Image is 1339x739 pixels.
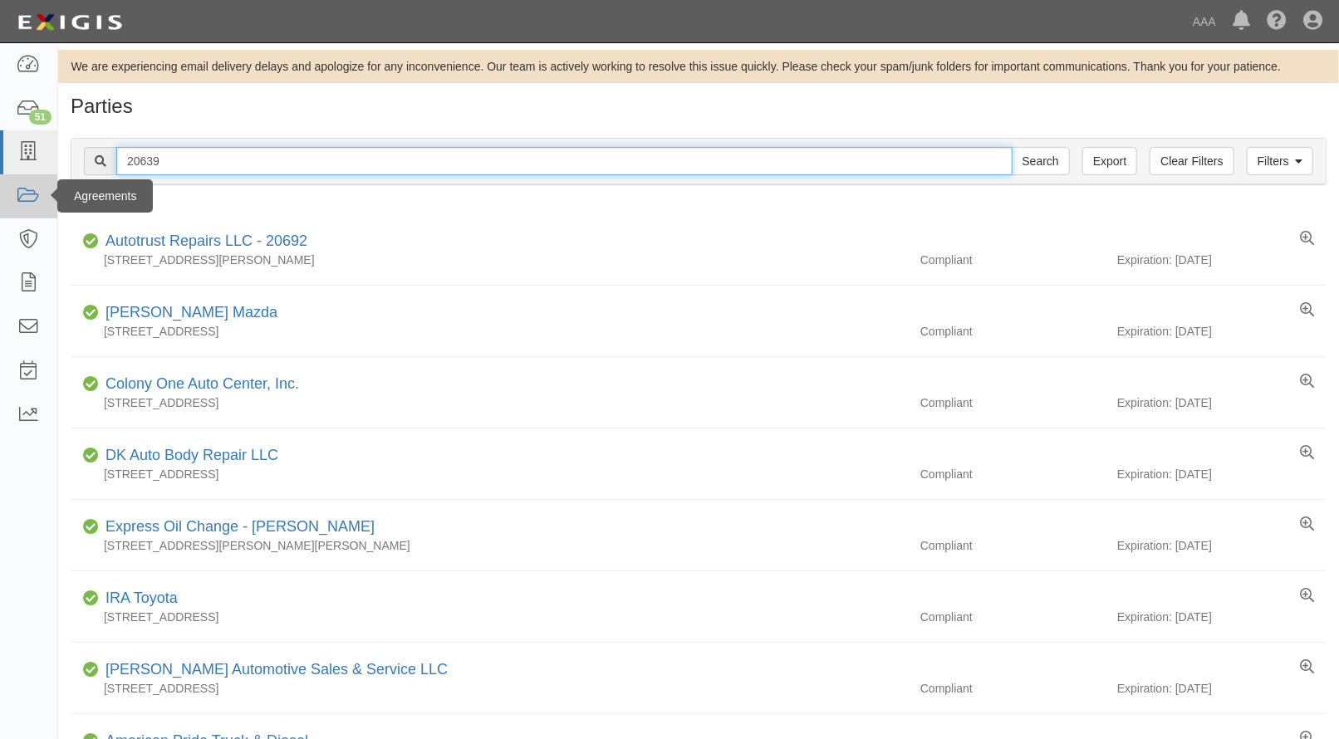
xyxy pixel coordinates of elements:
[105,447,278,463] a: DK Auto Body Repair LLC
[99,302,277,324] div: Browning Mazda
[1300,516,1314,533] a: View results summary
[116,147,1013,175] input: Search
[71,394,908,411] div: [STREET_ADDRESS]
[83,593,99,604] i: Compliant
[99,659,448,681] div: Lavery Automotive Sales & Service LLC
[105,661,448,678] a: [PERSON_NAME] Automotive Sales & Service LLC
[105,375,299,392] a: Colony One Auto Center, Inc.
[83,521,99,533] i: Compliant
[1082,147,1137,175] a: Export
[29,110,51,125] div: 51
[71,252,908,268] div: [STREET_ADDRESS][PERSON_NAME]
[908,394,1117,411] div: Compliant
[1300,445,1314,462] a: View results summary
[71,609,908,625] div: [STREET_ADDRESS]
[1117,466,1327,482] div: Expiration: [DATE]
[57,179,153,213] div: Agreements
[71,537,908,554] div: [STREET_ADDRESS][PERSON_NAME][PERSON_NAME]
[1117,323,1327,340] div: Expiration: [DATE]
[1300,374,1314,390] a: View results summary
[908,680,1117,697] div: Compliant
[71,466,908,482] div: [STREET_ADDRESS]
[105,518,375,535] a: Express Oil Change - [PERSON_NAME]
[1150,147,1234,175] a: Clear Filters
[1117,394,1327,411] div: Expiration: [DATE]
[908,252,1117,268] div: Compliant
[1300,659,1314,676] a: View results summary
[58,58,1339,75] div: We are experiencing email delivery delays and apologize for any inconvenience. Our team is active...
[105,590,178,606] a: IRA Toyota
[83,379,99,390] i: Compliant
[1117,537,1327,554] div: Expiration: [DATE]
[1117,680,1327,697] div: Expiration: [DATE]
[71,323,908,340] div: [STREET_ADDRESS]
[83,307,99,319] i: Compliant
[99,445,278,467] div: DK Auto Body Repair LLC
[105,232,307,249] a: Autotrust Repairs LLC - 20692
[1267,12,1287,32] i: Help Center - Complianz
[99,588,178,609] div: IRA Toyota
[1117,609,1327,625] div: Expiration: [DATE]
[1300,231,1314,247] a: View results summary
[105,304,277,321] a: [PERSON_NAME] Mazda
[1117,252,1327,268] div: Expiration: [DATE]
[83,236,99,247] i: Compliant
[12,7,127,37] img: logo-5460c22ac91f19d4615b14bd174203de0afe785f0fc80cf4dbbc73dc1793850b.png
[908,609,1117,625] div: Compliant
[908,466,1117,482] div: Compliant
[71,680,908,697] div: [STREET_ADDRESS]
[908,537,1117,554] div: Compliant
[1184,5,1224,38] a: AAA
[83,664,99,676] i: Compliant
[1300,588,1314,604] a: View results summary
[1012,147,1070,175] input: Search
[83,450,99,462] i: Compliant
[71,95,1327,117] h1: Parties
[908,323,1117,340] div: Compliant
[99,231,307,252] div: Autotrust Repairs LLC - 20692
[1247,147,1313,175] a: Filters
[99,374,299,395] div: Colony One Auto Center, Inc.
[1300,302,1314,319] a: View results summary
[99,516,375,538] div: Express Oil Change - Foley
